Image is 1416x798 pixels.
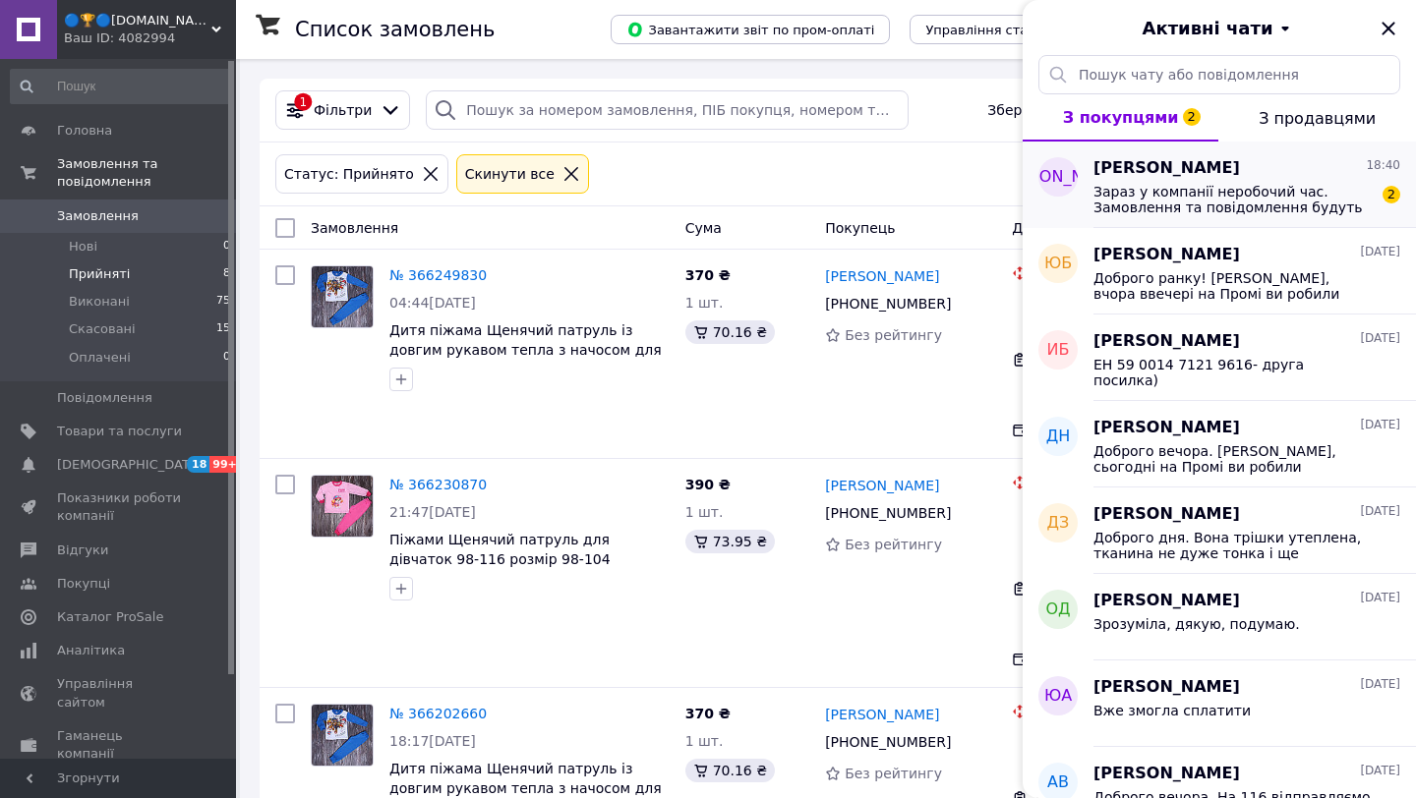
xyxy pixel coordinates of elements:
span: ДЗ [1047,512,1070,535]
span: Управління сайтом [57,675,182,711]
div: Ваш ID: 4082994 [64,29,236,47]
span: 8 [223,265,230,283]
button: Управління статусами [910,15,1091,44]
img: Фото товару [312,266,373,327]
span: Фільтри [314,100,372,120]
span: 15 [216,320,230,338]
span: Без рейтингу [845,537,942,552]
input: Пошук за номером замовлення, ПІБ покупця, номером телефону, Email, номером накладної [426,90,909,130]
span: 370 ₴ [685,706,731,721]
span: ИБ [1047,339,1070,362]
span: [DATE] [1360,244,1400,260]
span: Доставка та оплата [1012,220,1156,236]
span: [PERSON_NAME] [1093,676,1240,699]
span: Товари та послуги [57,423,182,440]
span: [DATE] [1360,590,1400,606]
span: Зрозуміла, дякую, подумаю. [1093,616,1300,632]
div: [PHONE_NUMBER] [821,499,955,527]
span: Cума [685,220,722,236]
span: [DATE] [1360,503,1400,520]
img: Фото товару [312,705,373,766]
span: Скасовані [69,320,136,338]
span: Активні чати [1142,16,1272,41]
span: Вже змогла сплатити [1093,703,1251,718]
span: 2 [1183,108,1201,126]
a: [PERSON_NAME] [825,476,939,495]
span: [DATE] [1360,763,1400,779]
span: [DATE] [1360,676,1400,693]
span: 🔵🏆🔵Sonika.shop [64,12,211,29]
span: Збережені фільтри: [987,100,1131,120]
span: Показники роботи компанії [57,489,182,525]
div: Cкинути все [461,163,559,185]
span: ОД [1045,598,1070,621]
button: ОД[PERSON_NAME][DATE]Зрозуміла, дякую, подумаю. [1023,574,1416,660]
span: [PERSON_NAME] [1093,503,1240,526]
a: № 366202660 [389,706,487,721]
a: [PERSON_NAME] [825,266,939,286]
span: [PERSON_NAME] [1093,590,1240,612]
span: Відгуки [57,541,108,559]
div: 70.16 ₴ [685,759,775,782]
span: 1 шт. [685,733,724,749]
span: Доброго вечора. [PERSON_NAME], сьогодні на Промі ви робили замовлення через Пром оплату, але на ж... [1093,443,1373,475]
span: 04:44[DATE] [389,295,476,311]
span: 1 шт. [685,295,724,311]
span: Прийняті [69,265,130,283]
div: 70.16 ₴ [685,320,775,344]
span: Каталог ProSale [57,608,163,626]
a: № 366230870 [389,477,487,492]
span: [DATE] [1360,417,1400,433]
span: Оплачені [69,349,131,367]
img: Фото товару [312,476,373,537]
span: 99+ [209,456,242,473]
div: [PHONE_NUMBER] [821,290,955,317]
span: З покупцями [1063,108,1179,127]
input: Пошук [10,69,232,104]
span: Гаманець компанії [57,727,182,763]
button: ЮА[PERSON_NAME][DATE]Вже змогла сплатити [1023,660,1416,747]
span: 18:17[DATE] [389,733,476,749]
span: 0 [223,238,230,256]
span: Покупці [57,575,110,593]
span: ЕН 59 0014 7121 9616- друга посилка) [1093,357,1373,388]
span: [PERSON_NAME] [1093,157,1240,180]
span: [PERSON_NAME] [1093,330,1240,353]
span: [PERSON_NAME] [1093,417,1240,439]
button: Активні чати [1078,16,1361,41]
span: Замовлення та повідомлення [57,155,236,191]
span: Без рейтингу [845,766,942,781]
button: ДН[PERSON_NAME][DATE]Доброго вечора. [PERSON_NAME], сьогодні на Промі ви робили замовлення через ... [1023,401,1416,487]
span: 18 [187,456,209,473]
span: [PERSON_NAME] [1093,244,1240,266]
span: ЮБ [1044,253,1072,275]
span: Покупець [825,220,895,236]
a: [PERSON_NAME] [825,705,939,724]
button: [PERSON_NAME][PERSON_NAME]18:40Зараз у компанії неробочий час. Замовлення та повідомлення будуть ... [1023,142,1416,228]
span: Доброго дня. Вона трішки утеплена, тканина не дуже тонка і ще додатково тонкий начьос ( байка). А... [1093,530,1373,561]
div: [PHONE_NUMBER] [821,728,955,756]
span: Замовлення [57,207,139,225]
span: Замовлення [311,220,398,236]
span: [DEMOGRAPHIC_DATA] [57,456,203,474]
a: Фото товару [311,475,374,538]
input: Пошук чату або повідомлення [1038,55,1400,94]
span: [DATE] [1360,330,1400,347]
span: Доброго ранку! [PERSON_NAME], вчора ввечері на Промі ви робили замовлення через Пром оплату, але ... [1093,270,1373,302]
span: 21:47[DATE] [389,504,476,520]
span: АВ [1047,771,1069,794]
button: З продавцями [1218,94,1416,142]
div: 73.95 ₴ [685,530,775,553]
button: ЮБ[PERSON_NAME][DATE]Доброго ранку! [PERSON_NAME], вчора ввечері на Промі ви робили замовлення че... [1023,228,1416,314]
span: 390 ₴ [685,477,731,492]
button: ДЗ[PERSON_NAME][DATE]Доброго дня. Вона трішки утеплена, тканина не дуже тонка і ще додатково тонк... [1023,487,1416,574]
span: 1 шт. [685,504,724,520]
span: Виконані [69,293,130,311]
span: Зараз у компанії неробочий час. Замовлення та повідомлення будуть оброблені з 10:00 найближчого р... [1093,184,1373,215]
span: Нові [69,238,97,256]
span: Аналітика [57,642,125,659]
span: ЮА [1044,685,1072,708]
span: Повідомлення [57,389,152,407]
a: Дитя піжама Щенячий патруль із довгим рукавом тепла з начосом для хлопчика 98-116 розмір 110-116 [389,322,662,377]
